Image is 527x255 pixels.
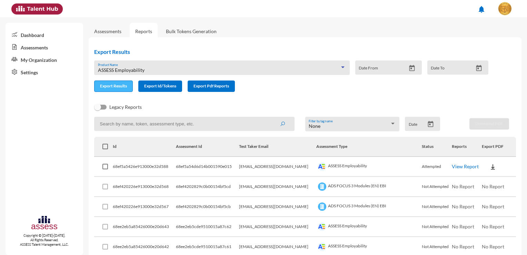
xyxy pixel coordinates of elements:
[452,204,474,209] span: No Report
[160,23,222,40] a: Bulk Tokens Generation
[113,157,176,177] td: 68ef5a5426e913000e32d588
[176,157,239,177] td: 68ef5a54d6d14b001590e015
[469,118,509,130] button: Download PDF
[239,197,316,217] td: [EMAIL_ADDRESS][DOMAIN_NAME]
[422,137,452,157] th: Status
[176,217,239,237] td: 68ee2eb5cde9510015a87c62
[422,157,452,177] td: Attempted
[452,137,482,157] th: Reports
[452,163,479,169] a: View Report
[113,217,176,237] td: 68ee2eb5a85426000e20d643
[452,224,474,229] span: No Report
[6,233,83,247] p: Copyright © [DATE]-[DATE]. All Rights Reserved. ASSESS Talent Management, LLC.
[31,215,58,232] img: assesscompany-logo.png
[6,28,83,41] a: Dashboard
[138,81,182,92] button: Export Id/Tokens
[176,177,239,197] td: 68ef4202829c0b00154bf5cd
[452,183,474,189] span: No Report
[316,137,422,157] th: Assessment Type
[309,123,320,129] span: None
[98,67,145,73] span: ASSESS Employability
[477,5,486,13] mat-icon: notifications
[475,121,503,126] span: Download PDF
[94,117,295,131] input: Search by name, token, assessment type, etc.
[482,224,504,229] span: No Report
[422,197,452,217] td: Not Attempted
[94,48,494,55] h2: Export Results
[406,65,418,72] button: Open calendar
[176,197,239,217] td: 68ef4202829c0b00154bf5cb
[144,83,176,88] span: Export Id/Tokens
[94,28,121,34] a: Assessments
[6,66,83,78] a: Settings
[100,83,127,88] span: Export Results
[239,137,316,157] th: Test Taker Email
[94,81,133,92] button: Export Results
[6,53,83,66] a: My Organization
[130,23,158,40] a: Reports
[176,137,239,157] th: Assessment Id
[473,65,485,72] button: Open calendar
[239,177,316,197] td: [EMAIL_ADDRESS][DOMAIN_NAME]
[188,81,235,92] button: Export Pdf Reports
[316,197,422,217] td: ADS FOCUS 3 Modules (EN) EBI
[113,197,176,217] td: 68ef420226e913000e32d567
[193,83,229,88] span: Export Pdf Reports
[482,244,504,249] span: No Report
[452,244,474,249] span: No Report
[422,177,452,197] td: Not Attempted
[113,177,176,197] td: 68ef420226e913000e32d568
[239,157,316,177] td: [EMAIL_ADDRESS][DOMAIN_NAME]
[422,217,452,237] td: Not Attempted
[109,103,142,111] span: Legacy Reports
[316,177,422,197] td: ADS FOCUS 3 Modules (EN) EBI
[239,217,316,237] td: [EMAIL_ADDRESS][DOMAIN_NAME]
[113,137,176,157] th: Id
[425,121,437,128] button: Open calendar
[316,217,422,237] td: ASSESS Employability
[482,183,504,189] span: No Report
[6,41,83,53] a: Assessments
[482,137,516,157] th: Export PDF
[482,204,504,209] span: No Report
[316,157,422,177] td: ASSESS Employability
